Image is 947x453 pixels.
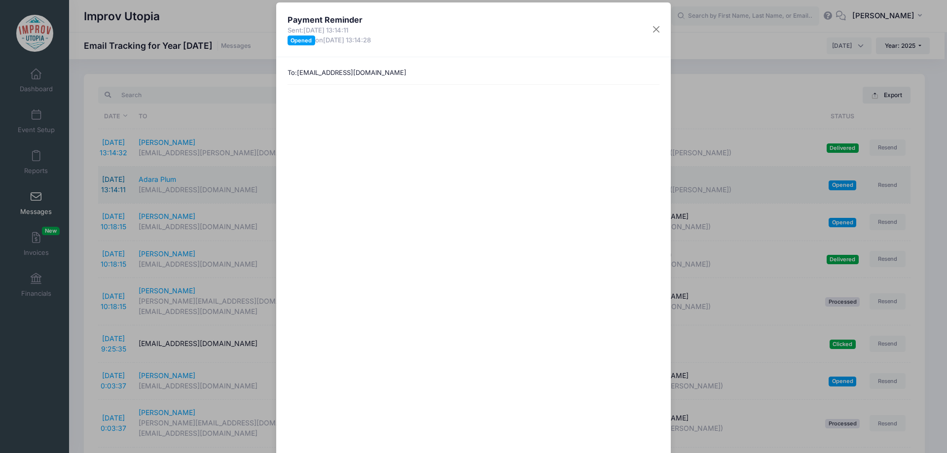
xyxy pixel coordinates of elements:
span: [DATE] 13:14:28 [323,36,371,44]
span: [EMAIL_ADDRESS][DOMAIN_NAME] [297,69,406,76]
h4: Payment Reminder [288,14,371,26]
span: [DATE] 13:14:11 [303,26,348,34]
span: Sent: [288,26,371,35]
div: To: [283,68,664,78]
span: Opened [288,35,315,45]
button: Close [648,21,665,38]
span: on [315,36,371,44]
